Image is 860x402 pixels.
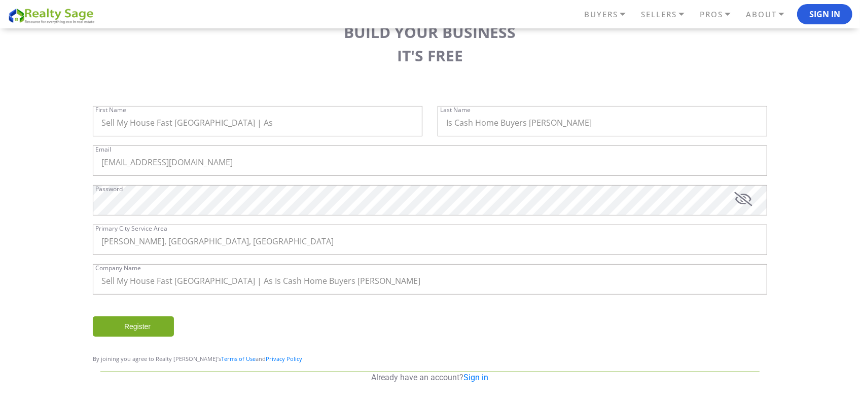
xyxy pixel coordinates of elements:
[93,23,767,42] h3: BUILD YOUR BUSINESS
[743,6,797,23] a: ABOUT
[95,107,126,113] label: First Name
[697,6,743,23] a: PROS
[100,372,760,383] p: Already have an account?
[266,355,302,362] a: Privacy Policy
[93,316,174,337] input: Register
[93,47,767,65] h3: IT'S FREE
[95,186,123,192] label: Password
[221,355,256,362] a: Terms of Use
[797,4,852,24] button: Sign In
[8,7,99,24] img: REALTY SAGE
[464,373,489,382] a: Sign in
[582,6,638,23] a: BUYERS
[638,6,697,23] a: SELLERS
[95,226,167,232] label: Primary City Service Area
[95,147,111,153] label: Email
[95,265,141,271] label: Company Name
[440,107,471,113] label: Last Name
[93,355,302,362] span: By joining you agree to Realty [PERSON_NAME]’s and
